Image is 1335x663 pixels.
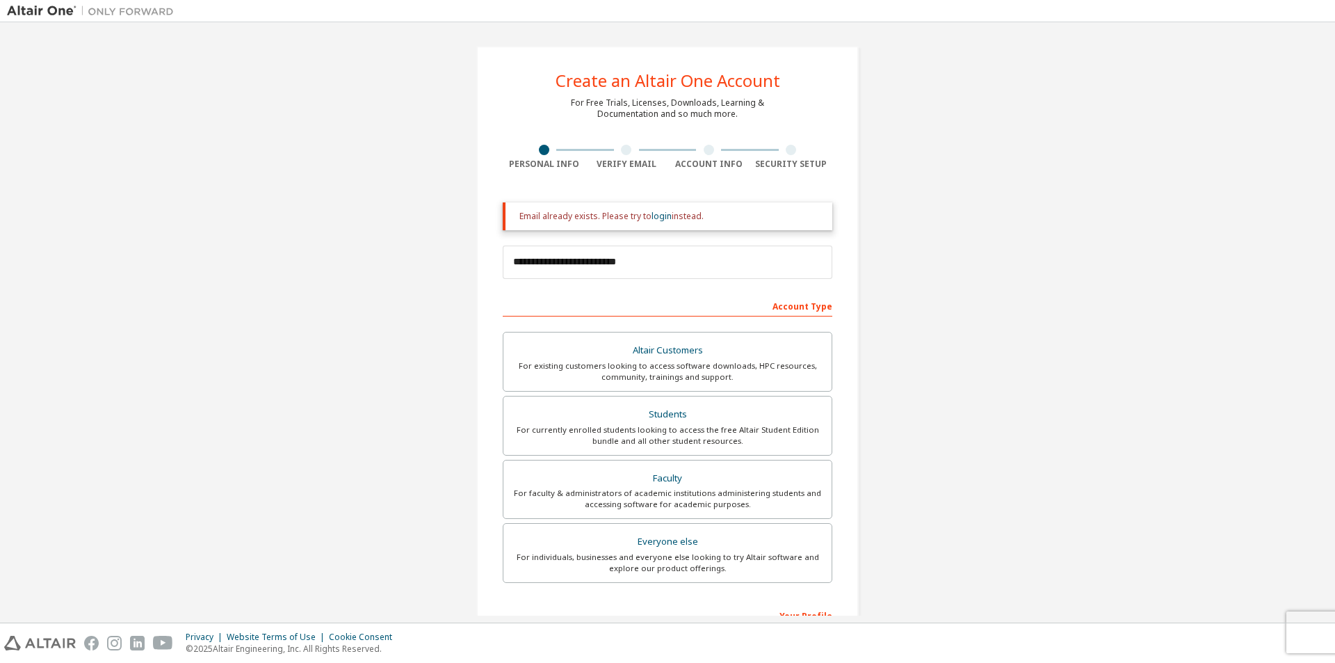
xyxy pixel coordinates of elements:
div: Account Info [667,159,750,170]
img: Altair One [7,4,181,18]
div: Email already exists. Please try to instead. [519,211,821,222]
div: Website Terms of Use [227,632,329,643]
div: For Free Trials, Licenses, Downloads, Learning & Documentation and so much more. [571,97,764,120]
div: For faculty & administrators of academic institutions administering students and accessing softwa... [512,488,823,510]
img: altair_logo.svg [4,636,76,650]
img: instagram.svg [107,636,122,650]
div: For currently enrolled students looking to access the free Altair Student Edition bundle and all ... [512,424,823,447]
p: © 2025 Altair Engineering, Inc. All Rights Reserved. [186,643,400,655]
div: Your Profile [503,604,832,626]
div: Verify Email [585,159,668,170]
div: For individuals, businesses and everyone else looking to try Altair software and explore our prod... [512,552,823,574]
img: youtube.svg [153,636,173,650]
div: Personal Info [503,159,585,170]
div: Cookie Consent [329,632,400,643]
div: Altair Customers [512,341,823,360]
div: Privacy [186,632,227,643]
div: Faculty [512,469,823,488]
div: Students [512,405,823,424]
div: Security Setup [750,159,833,170]
div: Create an Altair One Account [556,72,780,89]
div: For existing customers looking to access software downloads, HPC resources, community, trainings ... [512,360,823,383]
a: login [652,210,672,222]
div: Everyone else [512,532,823,552]
img: facebook.svg [84,636,99,650]
div: Account Type [503,294,832,317]
img: linkedin.svg [130,636,145,650]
